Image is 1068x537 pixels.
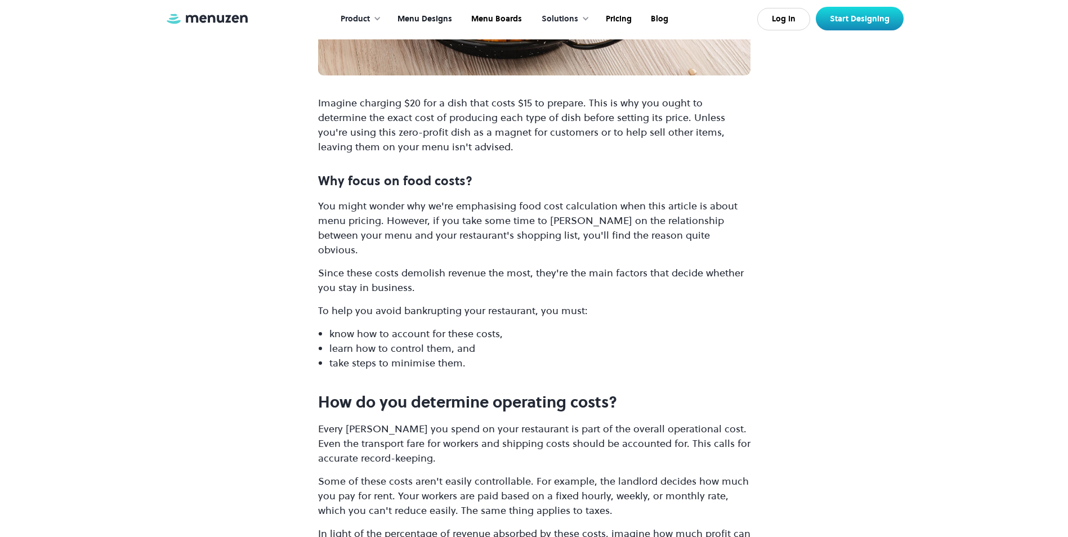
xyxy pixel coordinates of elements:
p: Since these costs demolish revenue the most, they're the main factors that decide whether you sta... [318,266,750,295]
strong: How do you determine operating costs? [318,391,617,413]
p: Some of these costs aren't easily controllable. For example, the landlord decides how much you pa... [318,474,750,518]
a: Menu Boards [461,2,530,37]
li: know how to account for these costs, [329,326,750,341]
div: Product [329,2,387,37]
p: Every [PERSON_NAME] you spend on your restaurant is part of the overall operational cost. Even th... [318,422,750,466]
a: Menu Designs [387,2,461,37]
div: Solutions [542,13,578,25]
p: You might wonder why we're emphasising food cost calculation when this article is about menu pric... [318,199,750,257]
div: Solutions [530,2,595,37]
a: Blog [640,2,677,37]
a: Pricing [595,2,640,37]
p: Imagine charging $20 for a dish that costs $15 to prepare. This is why you ought to determine the... [318,81,750,154]
li: take steps to minimise them. [329,356,750,370]
a: Log In [757,8,810,30]
p: To help you avoid bankrupting your restaurant, you must: [318,303,750,318]
div: Product [341,13,370,25]
li: learn how to control them, and [329,341,750,356]
a: Start Designing [816,7,904,30]
strong: Why focus on food costs? [318,172,472,189]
